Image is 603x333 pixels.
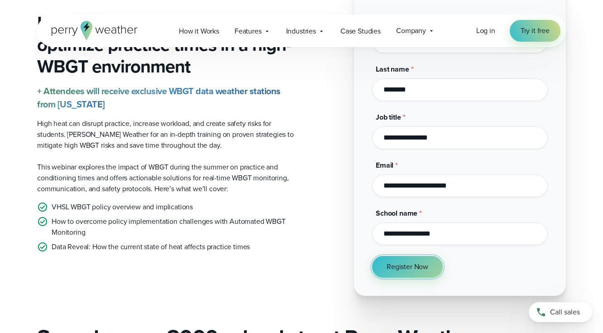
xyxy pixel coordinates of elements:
span: Last name [376,64,409,74]
a: Log in [476,25,495,36]
span: How it Works [179,26,219,37]
strong: + Attendees will receive exclusive WBGT data weather stations from [US_STATE] [37,84,281,111]
span: Email [376,160,393,170]
span: Industries [286,26,316,37]
a: Case Studies [333,22,388,40]
a: Try it free [510,20,560,42]
span: School name [376,208,417,218]
p: Data Reveal: How the current state of heat affects practice times [52,241,250,252]
a: How it Works [171,22,227,40]
span: Register Now [387,261,428,272]
span: Case Studies [340,26,381,37]
span: Job title [376,112,401,122]
span: Try it free [521,25,550,36]
span: Company [396,25,426,36]
p: This webinar explores the impact of WBGT during the summer on practice and conditioning times and... [37,162,294,194]
button: Register Now [372,256,443,278]
h3: Learn how to save time and optimize practice times in a high-WBGT environment [37,12,294,77]
a: Call sales [529,302,592,322]
p: High heat can disrupt practice, increase workload, and create safety risks for students. [PERSON_... [37,118,294,151]
p: How to overcome policy implementation challenges with Automated WBGT Monitoring [52,216,294,238]
span: Call sales [550,307,580,318]
p: VHSL WBGT policy overview and implications [52,202,193,212]
span: Features [234,26,262,37]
